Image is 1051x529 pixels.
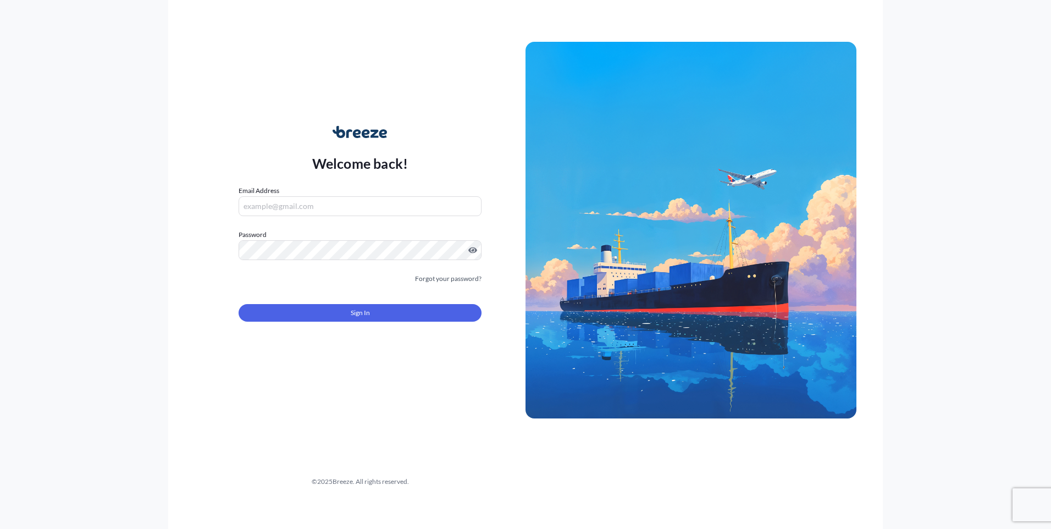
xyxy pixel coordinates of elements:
[239,185,279,196] label: Email Address
[351,307,370,318] span: Sign In
[415,273,482,284] a: Forgot your password?
[312,155,408,172] p: Welcome back!
[239,196,482,216] input: example@gmail.com
[239,229,482,240] label: Password
[525,42,856,418] img: Ship illustration
[239,304,482,322] button: Sign In
[468,246,477,255] button: Show password
[195,476,525,487] div: © 2025 Breeze. All rights reserved.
